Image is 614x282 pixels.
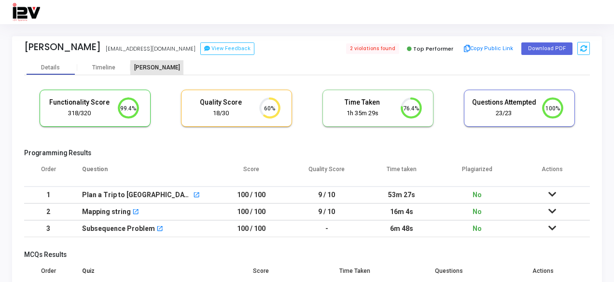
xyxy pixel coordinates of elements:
[47,109,112,118] div: 318/320
[364,203,440,220] td: 16m 4s
[193,192,200,199] mat-icon: open_in_new
[472,109,536,118] div: 23/23
[364,160,440,187] th: Time taken
[24,187,72,203] td: 1
[289,160,364,187] th: Quality Score
[82,221,155,237] div: Subsequence Problem
[24,203,72,220] td: 2
[72,160,214,187] th: Question
[189,98,253,107] h5: Quality Score
[12,2,40,22] img: logo
[521,42,572,55] button: Download PDF
[214,160,289,187] th: Score
[106,45,195,53] div: [EMAIL_ADDRESS][DOMAIN_NAME]
[24,149,590,157] h5: Programming Results
[41,64,60,71] div: Details
[413,45,453,53] span: Top Performer
[515,160,590,187] th: Actions
[330,109,395,118] div: 1h 35m 29s
[472,98,536,107] h5: Questions Attempted
[330,98,395,107] h5: Time Taken
[132,209,139,216] mat-icon: open_in_new
[214,220,289,237] td: 100 / 100
[364,187,440,203] td: 53m 27s
[439,160,515,187] th: Plagiarized
[82,204,131,220] div: Mapping string
[214,187,289,203] td: 100 / 100
[346,43,399,54] span: 2 violations found
[189,109,253,118] div: 18/30
[289,203,364,220] td: 9 / 10
[24,160,72,187] th: Order
[92,64,115,71] div: Timeline
[24,41,101,53] div: [PERSON_NAME]
[156,226,163,233] mat-icon: open_in_new
[47,98,112,107] h5: Functionality Score
[24,251,590,259] h5: MCQs Results
[473,225,482,232] span: No
[130,64,183,71] div: [PERSON_NAME]
[200,42,254,55] button: View Feedback
[289,220,364,237] td: -
[289,187,364,203] td: 9 / 10
[473,191,482,199] span: No
[214,203,289,220] td: 100 / 100
[461,41,516,56] button: Copy Public Link
[24,220,72,237] td: 3
[364,220,440,237] td: 6m 48s
[473,208,482,215] span: No
[82,187,192,203] div: Plan a Trip to [GEOGRAPHIC_DATA]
